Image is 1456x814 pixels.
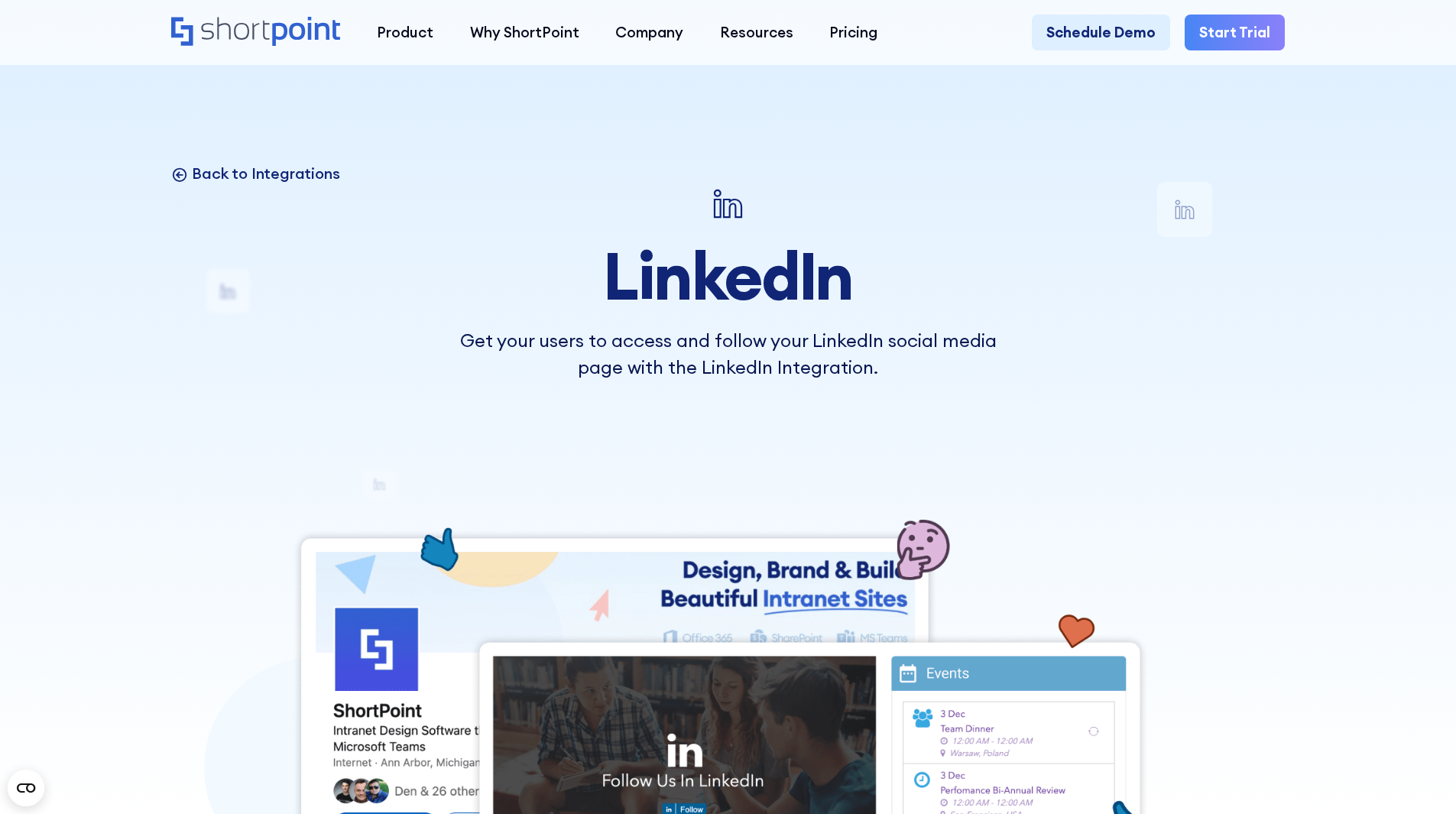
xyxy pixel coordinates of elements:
div: Why ShortPoint [470,21,579,44]
h1: LinkedIn [455,240,1000,312]
div: Resources [720,21,793,44]
div: Company [615,21,683,44]
div: Product [377,21,433,44]
a: Company [597,15,702,51]
p: Get your users to access and follow your LinkedIn social media page with the LinkedIn Integration. [455,327,1000,381]
p: Back to Integrations [192,164,339,183]
a: Pricing [812,15,897,51]
iframe: Chat Widget [1181,637,1456,814]
img: LinkedIn [706,182,750,225]
div: Pricing [829,21,877,44]
a: Product [358,15,452,51]
a: Back to Integrations [171,164,340,183]
a: Start Trial [1185,15,1285,51]
a: Schedule Demo [1032,15,1170,51]
button: Open CMP widget [8,770,44,806]
a: Home [171,17,340,48]
a: Resources [702,15,812,51]
a: Why ShortPoint [452,15,598,51]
